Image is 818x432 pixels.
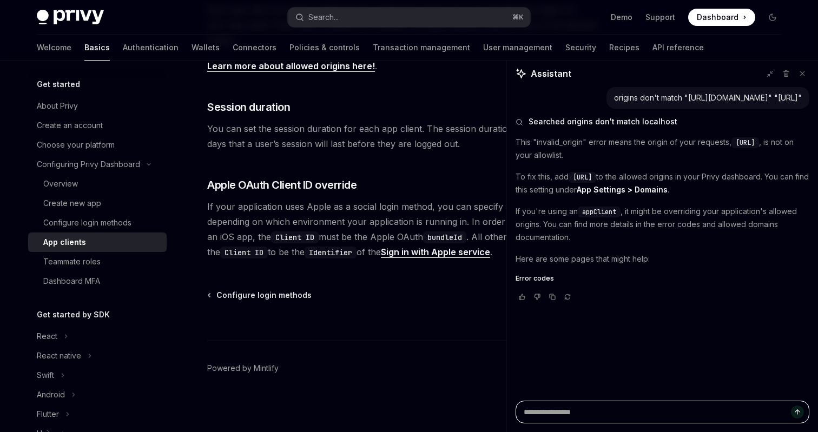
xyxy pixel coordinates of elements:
p: Here are some pages that might help: [516,252,809,265]
a: Recipes [609,35,639,61]
a: Error codes [516,274,809,283]
div: Android [37,388,65,401]
button: Searched origins don't match localhost [516,116,809,127]
a: Connectors [233,35,276,61]
span: . [207,58,597,74]
a: Dashboard [688,9,755,26]
h5: Get started [37,78,80,91]
span: Searched origins don't match localhost [529,116,677,127]
button: Search...⌘K [288,8,530,27]
div: About Privy [37,99,78,112]
a: Dashboard MFA [28,271,167,291]
a: Create new app [28,194,167,213]
span: Configure login methods [216,290,312,301]
span: Error codes [516,274,554,283]
span: ⌘ K [512,13,524,22]
div: Choose your platform [37,138,115,151]
div: Flutter [37,408,59,421]
img: dark logo [37,10,104,25]
a: Learn more about allowed origins here! [207,61,375,72]
div: Configuring Privy Dashboard [37,158,140,171]
div: origins don't match "[URL][DOMAIN_NAME]" "[URL]" [614,92,802,103]
button: Send message [791,406,804,418]
div: React [37,330,57,343]
code: bundleId [423,231,466,243]
div: Create an account [37,119,103,132]
a: Powered by Mintlify [207,363,279,374]
p: This "invalid_origin" error means the origin of your requests, , is not on your allowlist. [516,136,809,162]
a: Security [565,35,596,61]
span: Dashboard [697,12,738,23]
a: Sign in with Apple service [381,247,490,258]
a: Teammate roles [28,252,167,271]
a: Overview [28,174,167,194]
span: You can set the session duration for each app client. The session duration is the number of days ... [207,121,597,151]
div: Overview [43,177,78,190]
a: Authentication [123,35,179,61]
a: Policies & controls [289,35,360,61]
a: Support [645,12,675,23]
div: React native [37,349,81,362]
div: Teammate roles [43,255,101,268]
a: Create an account [28,116,167,135]
div: Swift [37,369,54,382]
a: Wallets [192,35,220,61]
a: Demo [611,12,632,23]
a: Welcome [37,35,71,61]
button: Toggle dark mode [764,9,781,26]
span: Apple OAuth Client ID override [207,177,357,192]
div: App clients [43,236,86,249]
span: [URL] [736,138,755,147]
div: Create new app [43,197,101,210]
a: API reference [652,35,704,61]
span: appClient [582,208,616,216]
span: Session duration [207,99,290,115]
code: Client ID [271,231,319,243]
span: [URL] [573,173,592,182]
code: Identifier [305,247,357,258]
span: If your application uses Apple as a social login method, you can specify a different client ID de... [207,199,597,260]
a: Choose your platform [28,135,167,155]
div: Configure login methods [43,216,131,229]
p: To fix this, add to the allowed origins in your Privy dashboard. You can find this setting under . [516,170,809,196]
a: Configure login methods [208,290,312,301]
a: App clients [28,232,167,252]
a: Configure login methods [28,213,167,232]
div: Search... [308,11,339,24]
p: If you're using an , it might be overriding your application's allowed origins. You can find more... [516,205,809,244]
span: Assistant [531,67,571,80]
a: Transaction management [373,35,470,61]
a: About Privy [28,96,167,116]
strong: App Settings > Domains [577,185,668,194]
h5: Get started by SDK [37,308,110,321]
a: User management [483,35,552,61]
a: Basics [84,35,110,61]
div: Dashboard MFA [43,275,100,288]
code: Client ID [220,247,268,258]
